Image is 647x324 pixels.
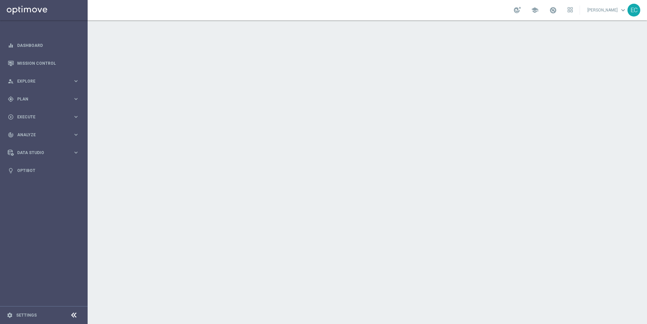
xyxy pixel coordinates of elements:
[8,78,14,84] i: person_search
[8,54,79,72] div: Mission Control
[587,5,627,15] a: [PERSON_NAME]keyboard_arrow_down
[8,114,14,120] i: play_circle_outline
[73,96,79,102] i: keyboard_arrow_right
[8,78,73,84] div: Explore
[73,131,79,138] i: keyboard_arrow_right
[16,313,37,317] a: Settings
[8,150,73,156] div: Data Studio
[73,149,79,156] i: keyboard_arrow_right
[627,4,640,17] div: EC
[17,36,79,54] a: Dashboard
[8,114,73,120] div: Execute
[8,96,73,102] div: Plan
[8,161,79,179] div: Optibot
[8,96,14,102] i: gps_fixed
[7,168,80,173] button: lightbulb Optibot
[7,150,80,155] button: Data Studio keyboard_arrow_right
[7,79,80,84] button: person_search Explore keyboard_arrow_right
[7,96,80,102] button: gps_fixed Plan keyboard_arrow_right
[8,42,14,49] i: equalizer
[17,97,73,101] span: Plan
[17,151,73,155] span: Data Studio
[7,312,13,318] i: settings
[531,6,538,14] span: school
[7,114,80,120] button: play_circle_outline Execute keyboard_arrow_right
[7,43,80,48] button: equalizer Dashboard
[17,115,73,119] span: Execute
[8,132,73,138] div: Analyze
[7,132,80,138] button: track_changes Analyze keyboard_arrow_right
[17,79,73,83] span: Explore
[7,61,80,66] button: Mission Control
[73,78,79,84] i: keyboard_arrow_right
[17,133,73,137] span: Analyze
[619,6,627,14] span: keyboard_arrow_down
[73,114,79,120] i: keyboard_arrow_right
[8,132,14,138] i: track_changes
[17,161,79,179] a: Optibot
[17,54,79,72] a: Mission Control
[8,168,14,174] i: lightbulb
[8,36,79,54] div: Dashboard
